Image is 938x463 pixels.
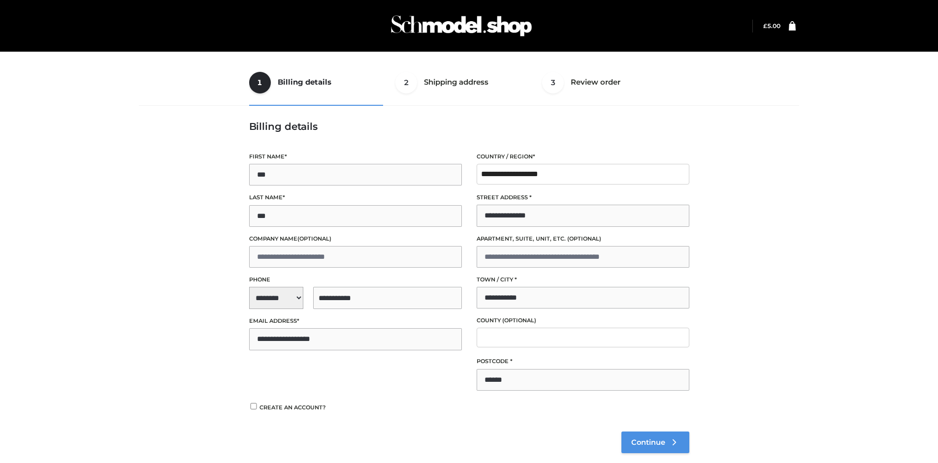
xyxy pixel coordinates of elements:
label: Phone [249,275,462,284]
label: Postcode [477,357,689,366]
bdi: 5.00 [763,22,780,30]
a: Continue [621,432,689,453]
label: Email address [249,316,462,326]
span: £ [763,22,767,30]
label: County [477,316,689,325]
a: £5.00 [763,22,780,30]
label: Street address [477,193,689,202]
span: (optional) [297,235,331,242]
input: Create an account? [249,403,258,409]
img: Schmodel Admin 964 [388,6,535,45]
label: First name [249,152,462,161]
h3: Billing details [249,121,689,132]
label: Country / Region [477,152,689,161]
label: Apartment, suite, unit, etc. [477,234,689,244]
span: Create an account? [259,404,326,411]
label: Company name [249,234,462,244]
label: Last name [249,193,462,202]
span: (optional) [502,317,536,324]
span: (optional) [567,235,601,242]
label: Town / City [477,275,689,284]
span: Continue [631,438,665,447]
